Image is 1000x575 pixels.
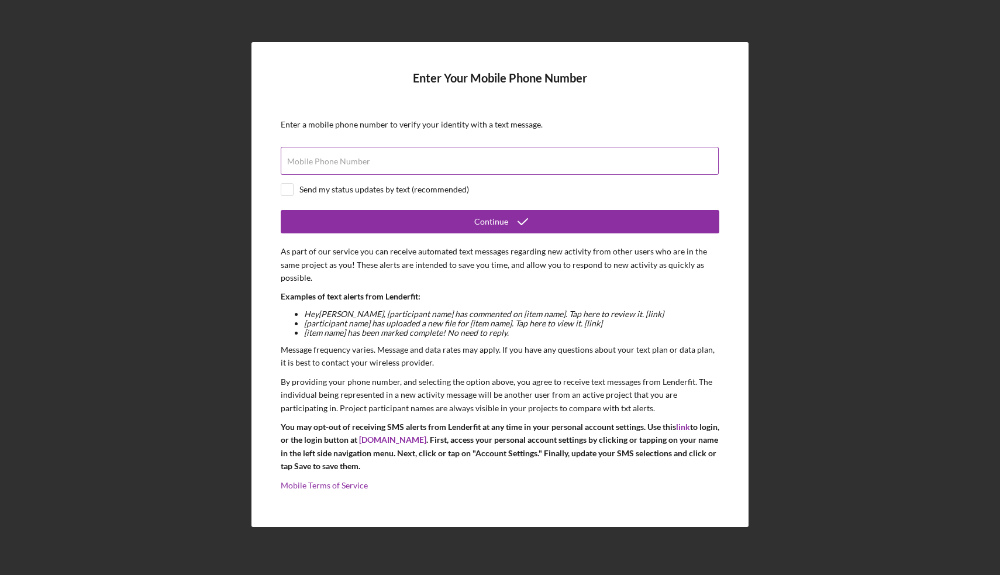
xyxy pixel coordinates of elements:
[676,422,690,432] a: link
[474,210,508,233] div: Continue
[281,71,719,102] h4: Enter Your Mobile Phone Number
[304,328,719,338] li: [item name] has been marked complete! No need to reply.
[281,480,368,490] a: Mobile Terms of Service
[304,319,719,328] li: [participant name] has uploaded a new file for [item name]. Tap here to view it. [link]
[281,421,719,473] p: You may opt-out of receiving SMS alerts from Lenderfit at any time in your personal account setti...
[299,185,469,194] div: Send my status updates by text (recommended)
[287,157,370,166] label: Mobile Phone Number
[281,120,719,129] div: Enter a mobile phone number to verify your identity with a text message.
[304,309,719,319] li: Hey [PERSON_NAME] , [participant name] has commented on [item name]. Tap here to review it. [link]
[359,435,426,445] a: [DOMAIN_NAME]
[281,245,719,284] p: As part of our service you can receive automated text messages regarding new activity from other ...
[281,343,719,370] p: Message frequency varies. Message and data rates may apply. If you have any questions about your ...
[281,376,719,415] p: By providing your phone number, and selecting the option above, you agree to receive text message...
[281,210,719,233] button: Continue
[281,290,719,303] p: Examples of text alerts from Lenderfit:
